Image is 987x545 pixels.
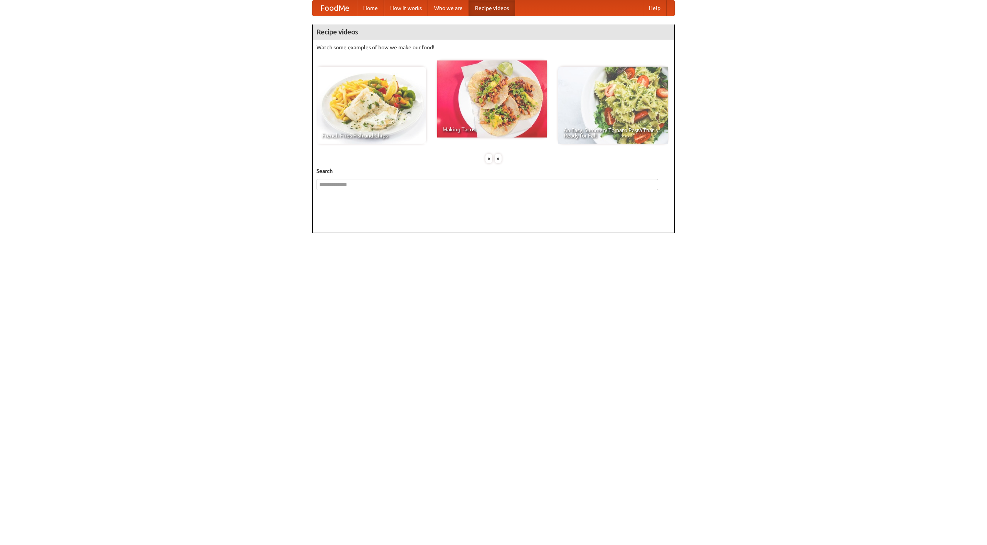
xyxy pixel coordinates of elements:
[317,167,670,175] h5: Search
[437,60,547,138] a: Making Tacos
[564,127,662,138] span: An Easy, Summery Tomato Pasta That's Ready for Fall
[317,44,670,51] p: Watch some examples of how we make our food!
[485,154,492,163] div: «
[495,154,502,163] div: »
[317,67,426,144] a: French Fries Fish and Chips
[443,127,541,132] span: Making Tacos
[313,0,357,16] a: FoodMe
[428,0,469,16] a: Who we are
[313,24,674,40] h4: Recipe videos
[558,67,668,144] a: An Easy, Summery Tomato Pasta That's Ready for Fall
[322,133,421,138] span: French Fries Fish and Chips
[384,0,428,16] a: How it works
[469,0,515,16] a: Recipe videos
[643,0,667,16] a: Help
[357,0,384,16] a: Home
